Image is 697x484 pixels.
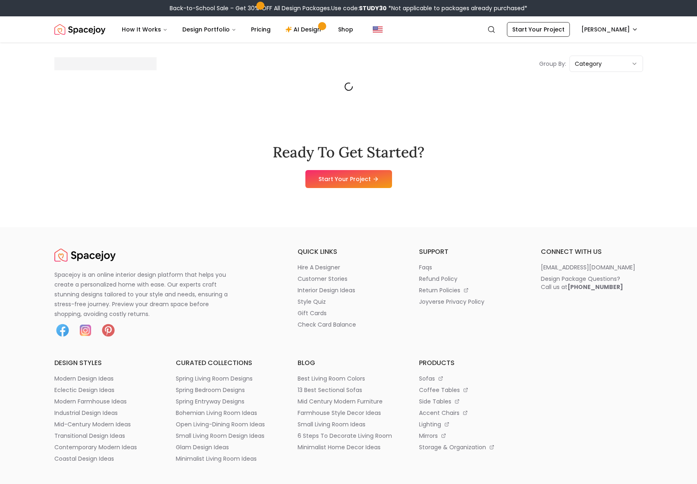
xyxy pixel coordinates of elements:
a: coffee tables [419,386,521,394]
a: minimalist living room ideas [176,455,278,463]
a: modern farmhouse ideas [54,397,157,406]
b: [PHONE_NUMBER] [567,283,623,291]
a: spring entryway designs [176,397,278,406]
p: farmhouse style decor ideas [298,409,381,417]
a: gift cards [298,309,400,317]
a: check card balance [298,320,400,329]
a: bohemian living room ideas [176,409,278,417]
b: STUDY30 [359,4,387,12]
p: contemporary modern ideas [54,443,137,451]
p: small living room ideas [298,420,365,428]
a: storage & organization [419,443,521,451]
a: open living-dining room ideas [176,420,278,428]
a: spring bedroom designs [176,386,278,394]
a: accent chairs [419,409,521,417]
p: [EMAIL_ADDRESS][DOMAIN_NAME] [541,263,635,271]
a: mid century modern furniture [298,397,400,406]
img: Spacejoy Logo [54,21,105,38]
h2: Ready To Get Started? [273,144,424,160]
p: coastal design ideas [54,455,114,463]
p: mid century modern furniture [298,397,383,406]
h6: quick links [298,247,400,257]
a: hire a designer [298,263,400,271]
a: best living room colors [298,374,400,383]
h6: products [419,358,521,368]
a: [EMAIL_ADDRESS][DOMAIN_NAME] [541,263,643,271]
a: small living room design ideas [176,432,278,440]
p: bohemian living room ideas [176,409,257,417]
a: faqs [419,263,521,271]
a: mirrors [419,432,521,440]
p: sofas [419,374,435,383]
a: small living room ideas [298,420,400,428]
img: Instagram icon [77,322,94,338]
p: industrial design ideas [54,409,118,417]
p: spring living room designs [176,374,253,383]
img: Facebook icon [54,322,71,338]
nav: Global [54,16,643,43]
a: mid-century modern ideas [54,420,157,428]
img: Spacejoy Logo [54,247,116,263]
p: spring bedroom designs [176,386,245,394]
span: *Not applicable to packages already purchased* [387,4,527,12]
a: modern design ideas [54,374,157,383]
p: faqs [419,263,432,271]
a: customer stories [298,275,400,283]
p: style quiz [298,298,326,306]
p: coffee tables [419,386,460,394]
a: style quiz [298,298,400,306]
a: transitional design ideas [54,432,157,440]
a: sofas [419,374,521,383]
p: minimalist home decor ideas [298,443,381,451]
p: return policies [419,286,460,294]
a: Start Your Project [305,170,392,188]
img: Pinterest icon [100,322,117,338]
a: interior design ideas [298,286,400,294]
p: spring entryway designs [176,397,244,406]
a: Start Your Project [507,22,570,37]
p: minimalist living room ideas [176,455,257,463]
a: Shop [332,21,360,38]
p: hire a designer [298,263,340,271]
a: side tables [419,397,521,406]
a: refund policy [419,275,521,283]
p: lighting [419,420,441,428]
a: joyverse privacy policy [419,298,521,306]
p: modern design ideas [54,374,114,383]
p: side tables [419,397,451,406]
a: Pricing [244,21,277,38]
p: mid-century modern ideas [54,420,131,428]
a: return policies [419,286,521,294]
a: 13 best sectional sofas [298,386,400,394]
p: transitional design ideas [54,432,125,440]
div: Back-to-School Sale – Get 30% OFF All Design Packages. [170,4,527,12]
div: Design Package Questions? Call us at [541,275,623,291]
a: 6 steps to decorate living room [298,432,400,440]
a: coastal design ideas [54,455,157,463]
button: Design Portfolio [176,21,243,38]
a: spring living room designs [176,374,278,383]
p: mirrors [419,432,438,440]
a: industrial design ideas [54,409,157,417]
a: farmhouse style decor ideas [298,409,400,417]
p: Group By: [539,60,566,68]
a: Design Package Questions?Call us at[PHONE_NUMBER] [541,275,643,291]
p: open living-dining room ideas [176,420,265,428]
a: lighting [419,420,521,428]
p: accent chairs [419,409,459,417]
h6: connect with us [541,247,643,257]
p: modern farmhouse ideas [54,397,127,406]
button: [PERSON_NAME] [576,22,643,37]
p: glam design ideas [176,443,229,451]
h6: support [419,247,521,257]
h6: design styles [54,358,157,368]
p: refund policy [419,275,457,283]
a: eclectic design ideas [54,386,157,394]
h6: curated collections [176,358,278,368]
p: gift cards [298,309,327,317]
a: minimalist home decor ideas [298,443,400,451]
span: Use code: [331,4,387,12]
p: best living room colors [298,374,365,383]
a: AI Design [279,21,330,38]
